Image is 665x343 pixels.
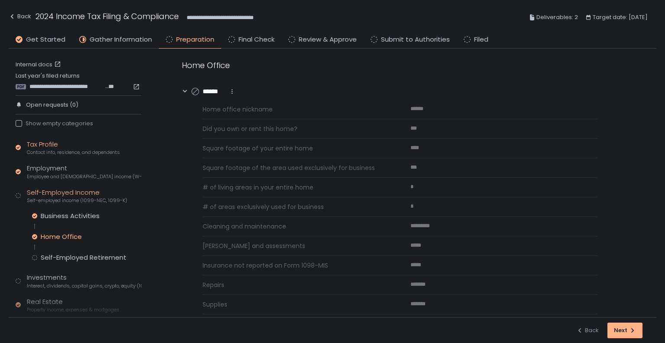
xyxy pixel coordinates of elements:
span: # of living areas in your entire home [203,183,390,192]
span: Square footage of the area used exclusively for business [203,163,390,172]
span: Supplies [203,300,390,309]
span: Target date: [DATE] [593,12,648,23]
span: Repairs [203,281,390,289]
span: Self-employed income (1099-NEC, 1099-K) [27,197,127,204]
span: Cleaning and maintenance [203,222,390,231]
button: Back [576,323,599,338]
h1: 2024 Income Tax Filing & Compliance [36,10,179,22]
div: Last year's filed returns [16,72,142,90]
span: Review & Approve [299,35,357,45]
span: Did you own or rent this home? [203,124,390,133]
span: # of areas exclusively used for business [203,203,390,211]
button: Back [9,10,31,25]
div: Investments [27,273,142,289]
div: Real Estate [27,297,119,314]
div: Self-Employed Income [27,188,127,204]
span: Final Check [239,35,274,45]
span: Filed [474,35,488,45]
span: Submit to Authorities [381,35,450,45]
span: Gather Information [90,35,152,45]
span: Square footage of your entire home [203,144,390,153]
span: Interest, dividends, capital gains, crypto, equity (1099s, K-1s) [27,283,142,289]
button: Next [607,323,642,338]
div: Home Office [41,232,82,241]
div: Home Office [182,59,597,71]
span: Insurance not reported on Form 1098-MIS [203,261,390,270]
span: Open requests (0) [26,101,78,109]
span: Get Started [26,35,65,45]
a: Internal docs [16,61,63,69]
div: Back [9,11,31,22]
span: [PERSON_NAME] and assessments [203,242,390,250]
span: Preparation [176,35,214,45]
div: Back [576,327,599,334]
div: Business Activities [41,212,100,220]
span: Home office nickname [203,105,390,114]
span: Deliverables: 2 [536,12,578,23]
div: Next [614,327,636,334]
div: Tax Profile [27,140,120,156]
span: Employee and [DEMOGRAPHIC_DATA] income (W-2s) [27,173,142,180]
span: Property income, expenses & mortgages [27,307,119,313]
span: Contact info, residence, and dependents [27,149,120,156]
div: Employment [27,163,142,180]
div: Self-Employed Retirement [41,253,126,262]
